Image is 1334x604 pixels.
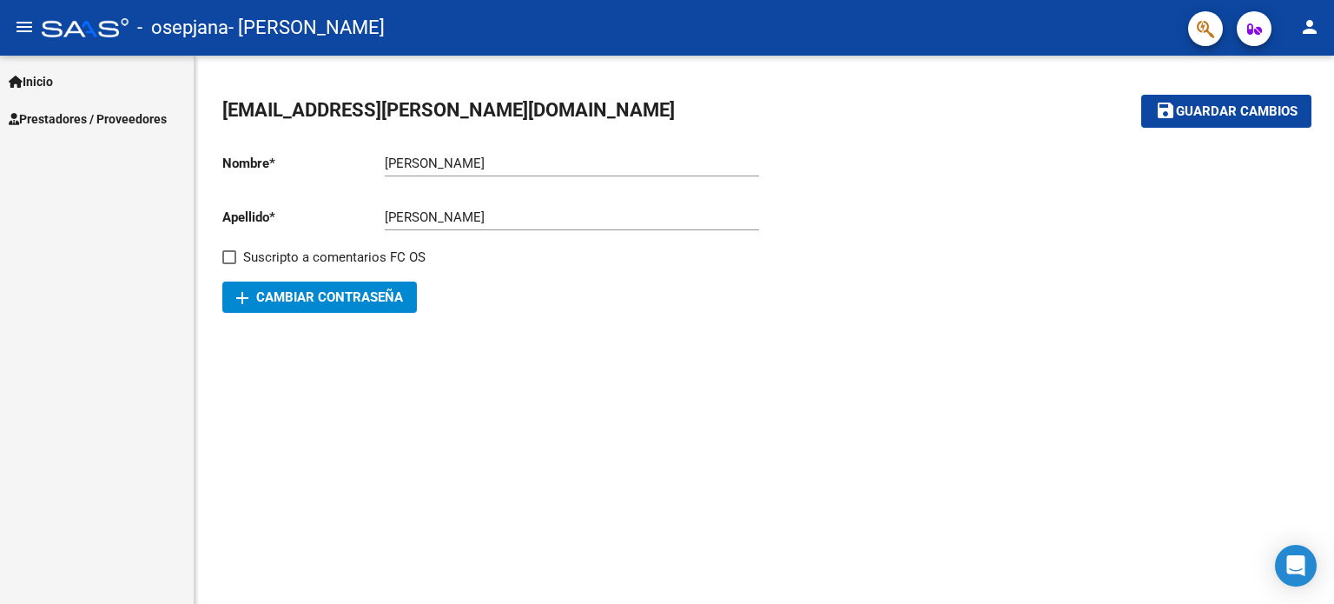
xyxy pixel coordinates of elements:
p: Nombre [222,154,385,173]
mat-icon: save [1155,100,1176,121]
span: Guardar cambios [1176,104,1298,120]
div: Open Intercom Messenger [1275,545,1317,587]
span: Suscripto a comentarios FC OS [243,247,426,268]
span: - osepjana [137,9,228,47]
button: Guardar cambios [1141,95,1311,127]
span: [EMAIL_ADDRESS][PERSON_NAME][DOMAIN_NAME] [222,99,675,121]
span: Cambiar Contraseña [236,289,403,305]
span: Prestadores / Proveedores [9,110,167,129]
mat-icon: menu [14,17,35,37]
p: Apellido [222,208,385,227]
mat-icon: person [1299,17,1320,37]
span: - [PERSON_NAME] [228,9,385,47]
mat-icon: add [232,288,253,309]
span: Inicio [9,72,53,91]
button: Cambiar Contraseña [222,282,417,313]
